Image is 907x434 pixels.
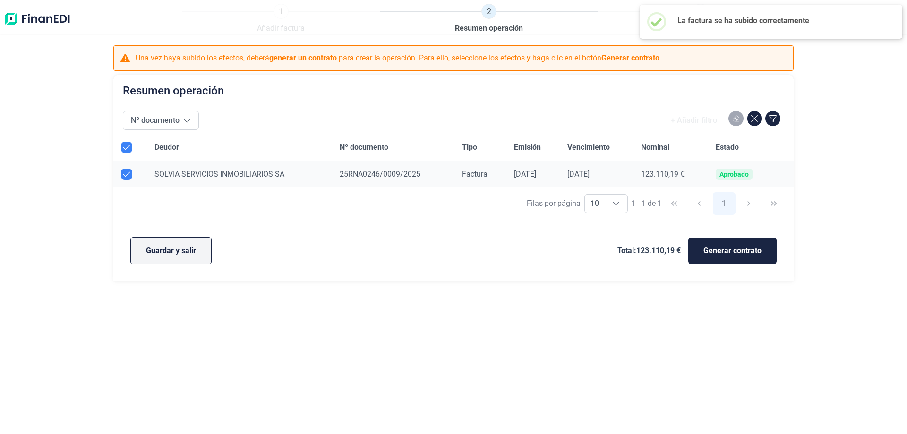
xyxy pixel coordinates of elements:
button: Page 1 [713,192,736,215]
span: 1 - 1 de 1 [632,200,662,207]
div: All items selected [121,142,132,153]
span: Vencimiento [567,142,610,153]
span: 10 [585,195,605,213]
span: Total: 123.110,19 € [617,245,681,256]
div: 123.110,19 € [641,170,701,179]
span: Estado [716,142,739,153]
span: Factura [462,170,488,179]
span: Resumen operación [455,23,523,34]
button: Previous Page [688,192,710,215]
div: Choose [605,195,627,213]
span: Nominal [641,142,669,153]
span: 2 [481,4,496,19]
p: Una vez haya subido los efectos, deberá para crear la operación. Para ello, seleccione los efecto... [136,52,661,64]
b: Generar contrato [601,53,659,62]
span: Tipo [462,142,477,153]
span: SOLVIA SERVICIOS INMOBILIARIOS SA [154,170,284,179]
div: Row Unselected null [121,169,132,180]
div: [DATE] [514,170,553,179]
span: Nº documento [340,142,388,153]
span: Emisión [514,142,541,153]
span: 25RNA0246/0009/2025 [340,170,420,179]
div: Aprobado [719,170,749,178]
button: Nº documento [123,111,199,130]
h2: Resumen operación [123,84,224,97]
button: Last Page [762,192,785,215]
button: Guardar y salir [130,237,212,264]
button: Next Page [737,192,760,215]
button: Generar contrato [688,238,777,264]
b: generar un contrato [269,53,337,62]
h2: La factura se ha subido correctamente [677,16,887,25]
span: Generar contrato [703,245,762,256]
img: Logo de aplicación [4,4,71,34]
div: Filas por página [527,198,581,209]
button: First Page [663,192,685,215]
div: [DATE] [567,170,626,179]
span: Guardar y salir [146,245,196,256]
a: 2Resumen operación [455,4,523,34]
span: Deudor [154,142,179,153]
